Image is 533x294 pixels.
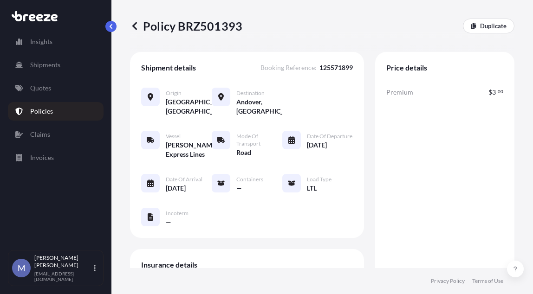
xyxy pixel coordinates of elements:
[472,277,503,285] a: Terms of Use
[8,32,104,51] a: Insights
[319,63,353,72] span: 125571899
[307,141,327,150] span: [DATE]
[34,254,92,269] p: [PERSON_NAME] [PERSON_NAME]
[34,271,92,282] p: [EMAIL_ADDRESS][DOMAIN_NAME]
[463,19,514,33] a: Duplicate
[166,210,188,217] span: Incoterm
[498,90,503,93] span: 00
[166,141,212,159] span: [PERSON_NAME] Express Lines
[8,79,104,97] a: Quotes
[8,56,104,74] a: Shipments
[386,88,413,97] span: Premium
[236,97,282,116] span: Andover, [GEOGRAPHIC_DATA]
[141,260,197,269] span: Insurance details
[236,89,265,97] span: Destination
[307,184,317,193] span: LTL
[166,176,202,183] span: Date of Arrival
[30,107,53,116] p: Policies
[166,97,212,116] span: [GEOGRAPHIC_DATA], [GEOGRAPHIC_DATA]
[166,217,171,227] span: —
[260,63,317,72] span: Booking Reference :
[8,148,104,167] a: Invoices
[30,37,52,46] p: Insights
[30,153,54,162] p: Invoices
[488,89,492,96] span: $
[8,125,104,144] a: Claims
[18,263,26,273] span: M
[307,133,352,140] span: Date of Departure
[236,133,282,147] span: Mode of Transport
[307,176,331,183] span: Load Type
[166,89,182,97] span: Origin
[236,148,251,157] span: Road
[496,90,497,93] span: .
[130,19,242,33] p: Policy BRZ501393
[386,63,427,72] span: Price details
[480,21,507,31] p: Duplicate
[166,133,181,140] span: Vessel
[492,89,496,96] span: 3
[30,130,50,139] p: Claims
[141,63,196,72] span: Shipment details
[236,184,242,193] span: —
[30,60,60,70] p: Shipments
[431,277,465,285] a: Privacy Policy
[8,102,104,121] a: Policies
[166,184,186,193] span: [DATE]
[30,83,51,93] p: Quotes
[236,176,263,183] span: Containers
